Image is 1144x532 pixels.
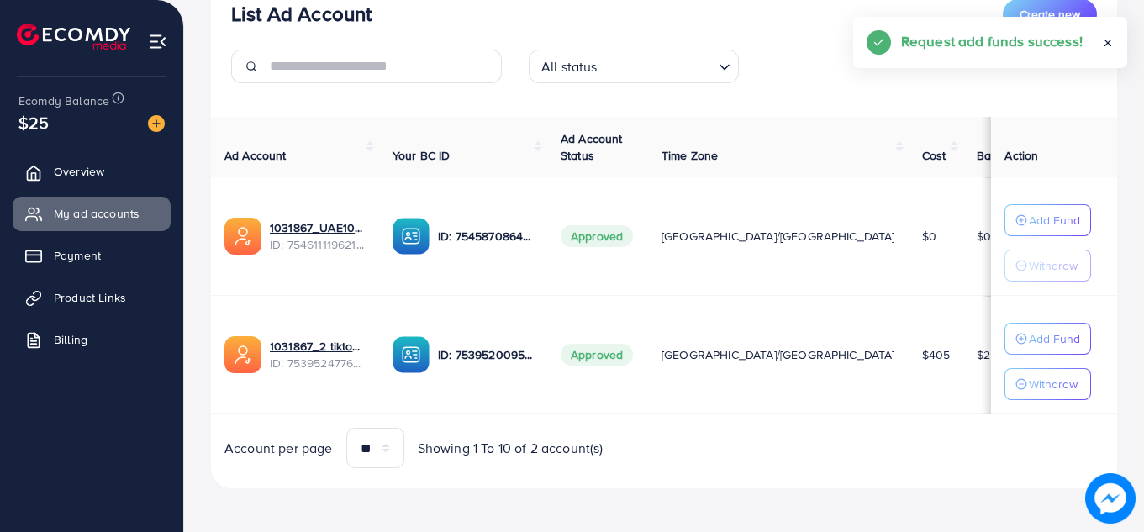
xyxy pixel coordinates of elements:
[538,55,601,79] span: All status
[270,219,366,254] div: <span class='underline'>1031867_UAE10kkk_1756966048687</span></br>7546111196215164946
[561,225,633,247] span: Approved
[54,247,101,264] span: Payment
[148,32,167,51] img: menu
[561,344,633,366] span: Approved
[922,147,946,164] span: Cost
[1004,204,1091,236] button: Add Fund
[54,163,104,180] span: Overview
[1020,6,1080,23] span: Create new
[662,147,718,164] span: Time Zone
[224,439,333,458] span: Account per page
[1085,473,1136,524] img: image
[18,92,109,109] span: Ecomdy Balance
[224,336,261,373] img: ic-ads-acc.e4c84228.svg
[1004,323,1091,355] button: Add Fund
[1004,147,1038,164] span: Action
[270,338,366,372] div: <span class='underline'>1031867_2 tiktok_1755432429402</span></br>7539524776784592913
[270,236,366,253] span: ID: 7546111196215164946
[54,289,126,306] span: Product Links
[977,147,1021,164] span: Balance
[54,331,87,348] span: Billing
[13,197,171,230] a: My ad accounts
[1004,368,1091,400] button: Withdraw
[18,110,49,134] span: $25
[13,155,171,188] a: Overview
[270,355,366,371] span: ID: 7539524776784592913
[17,24,130,50] img: logo
[148,115,165,132] img: image
[1029,374,1078,394] p: Withdraw
[224,218,261,255] img: ic-ads-acc.e4c84228.svg
[13,281,171,314] a: Product Links
[529,50,739,83] div: Search for option
[270,338,366,355] a: 1031867_2 tiktok_1755432429402
[438,226,534,246] p: ID: 7545870864840179713
[603,51,712,79] input: Search for option
[54,205,140,222] span: My ad accounts
[224,147,287,164] span: Ad Account
[1029,329,1080,349] p: Add Fund
[438,345,534,365] p: ID: 7539520095186960392
[922,346,951,363] span: $405
[393,336,430,373] img: ic-ba-acc.ded83a64.svg
[418,439,604,458] span: Showing 1 To 10 of 2 account(s)
[1029,210,1080,230] p: Add Fund
[231,2,372,26] h3: List Ad Account
[977,346,998,363] span: $20
[13,239,171,272] a: Payment
[1029,255,1078,276] p: Withdraw
[393,218,430,255] img: ic-ba-acc.ded83a64.svg
[393,147,451,164] span: Your BC ID
[662,346,895,363] span: [GEOGRAPHIC_DATA]/[GEOGRAPHIC_DATA]
[977,228,991,245] span: $0
[901,30,1083,52] h5: Request add funds success!
[922,228,936,245] span: $0
[270,219,366,236] a: 1031867_UAE10kkk_1756966048687
[561,130,623,164] span: Ad Account Status
[13,323,171,356] a: Billing
[1004,250,1091,282] button: Withdraw
[662,228,895,245] span: [GEOGRAPHIC_DATA]/[GEOGRAPHIC_DATA]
